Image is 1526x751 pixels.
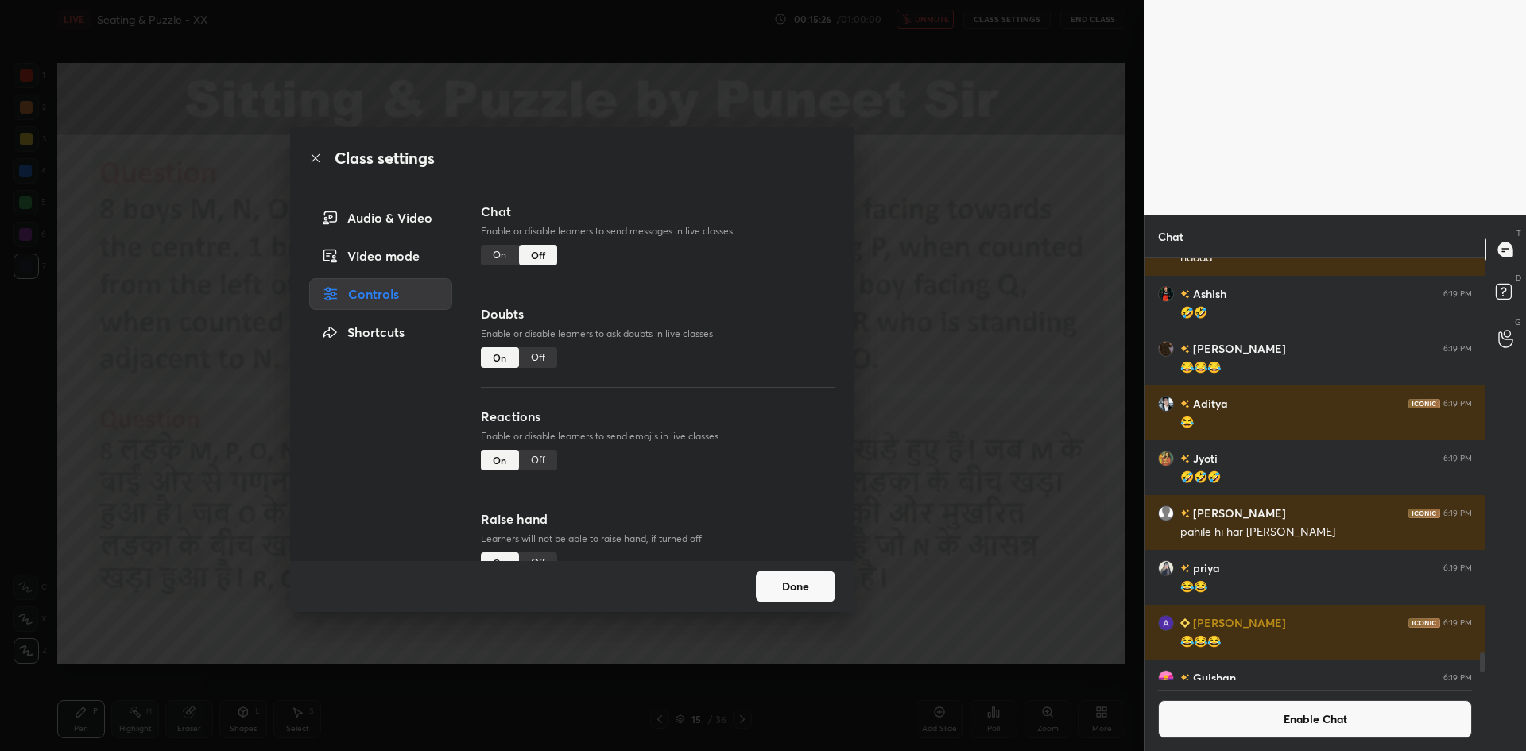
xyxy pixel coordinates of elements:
[309,316,452,348] div: Shortcuts
[481,347,519,368] div: On
[481,429,835,443] p: Enable or disable learners to send emojis in live classes
[481,304,835,323] h3: Doubts
[1516,272,1521,284] p: D
[519,245,557,265] div: Off
[481,327,835,341] p: Enable or disable learners to ask doubts in live classes
[519,450,557,470] div: Off
[481,407,835,426] h3: Reactions
[1145,215,1196,257] p: Chat
[481,450,519,470] div: On
[519,347,557,368] div: Off
[1145,258,1485,680] div: grid
[481,532,835,546] p: Learners will not be able to raise hand, if turned off
[481,224,835,238] p: Enable or disable learners to send messages in live classes
[1516,227,1521,239] p: T
[335,146,435,170] h2: Class settings
[1158,700,1472,738] button: Enable Chat
[756,571,835,602] button: Done
[519,552,557,573] div: Off
[481,245,519,265] div: On
[481,509,835,528] h3: Raise hand
[309,278,452,310] div: Controls
[1515,316,1521,328] p: G
[481,552,519,573] div: On
[481,202,835,221] h3: Chat
[309,240,452,272] div: Video mode
[309,202,452,234] div: Audio & Video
